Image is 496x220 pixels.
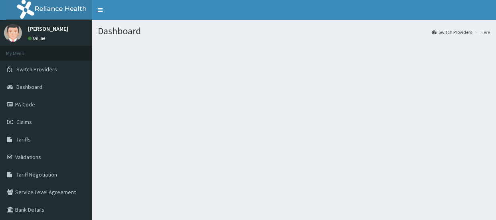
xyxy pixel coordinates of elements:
[16,118,32,126] span: Claims
[16,83,42,90] span: Dashboard
[16,66,57,73] span: Switch Providers
[473,29,490,35] li: Here
[4,24,22,42] img: User Image
[28,35,47,41] a: Online
[16,171,57,178] span: Tariff Negotiation
[432,29,472,35] a: Switch Providers
[28,26,68,31] p: [PERSON_NAME]
[98,26,490,36] h1: Dashboard
[16,136,31,143] span: Tariffs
